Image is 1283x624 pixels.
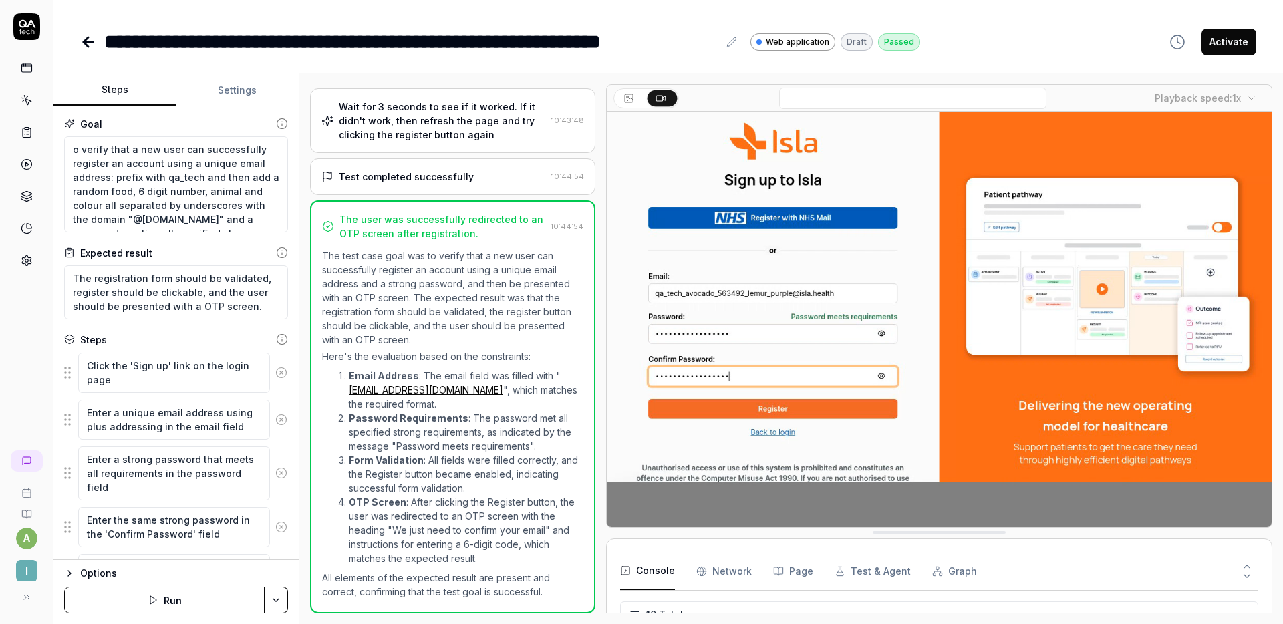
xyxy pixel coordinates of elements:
[551,222,583,231] time: 10:44:54
[322,249,583,347] p: The test case goal was to verify that a new user can successfully register an account using a uni...
[5,549,47,584] button: I
[349,370,419,381] strong: Email Address
[349,384,503,396] a: [EMAIL_ADDRESS][DOMAIN_NAME]
[932,553,977,590] button: Graph
[551,116,584,125] time: 10:43:48
[349,412,468,424] strong: Password Requirements
[349,495,583,565] li: : After clicking the Register button, the user was redirected to an OTP screen with the heading "...
[64,352,288,394] div: Suggestions
[620,553,675,590] button: Console
[349,369,583,411] li: : The email field was filled with " ", which matches the required format.
[322,349,583,363] p: Here's the evaluation based on the constraints:
[64,446,288,501] div: Suggestions
[270,406,293,433] button: Remove step
[841,33,873,51] div: Draft
[696,553,752,590] button: Network
[16,560,37,581] span: I
[551,172,584,181] time: 10:44:54
[80,117,102,131] div: Goal
[878,33,920,51] div: Passed
[176,74,299,106] button: Settings
[322,571,583,599] p: All elements of the expected result are present and correct, confirming that the test goal is suc...
[80,246,152,260] div: Expected result
[339,170,474,184] div: Test completed successfully
[1201,29,1256,55] button: Activate
[773,553,813,590] button: Page
[53,74,176,106] button: Steps
[5,477,47,498] a: Book a call with us
[270,359,293,386] button: Remove step
[64,506,288,548] div: Suggestions
[64,587,265,613] button: Run
[80,565,288,581] div: Options
[339,100,546,142] div: Wait for 3 seconds to see if it worked. If it didn't work, then refresh the page and try clicking...
[835,553,911,590] button: Test & Agent
[349,454,424,466] strong: Form Validation
[5,498,47,520] a: Documentation
[16,528,37,549] button: a
[1161,29,1193,55] button: View version history
[64,553,288,595] div: Suggestions
[270,460,293,486] button: Remove step
[349,411,583,453] li: : The password met all specified strong requirements, as indicated by the message "Password meets...
[64,565,288,581] button: Options
[349,496,406,508] strong: OTP Screen
[1155,91,1241,105] div: Playback speed:
[64,399,288,440] div: Suggestions
[349,453,583,495] li: : All fields were filled correctly, and the Register button became enabled, indicating successful...
[750,33,835,51] a: Web application
[80,333,107,347] div: Steps
[11,450,43,472] a: New conversation
[766,36,829,48] span: Web application
[270,514,293,540] button: Remove step
[339,212,545,241] div: The user was successfully redirected to an OTP screen after registration.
